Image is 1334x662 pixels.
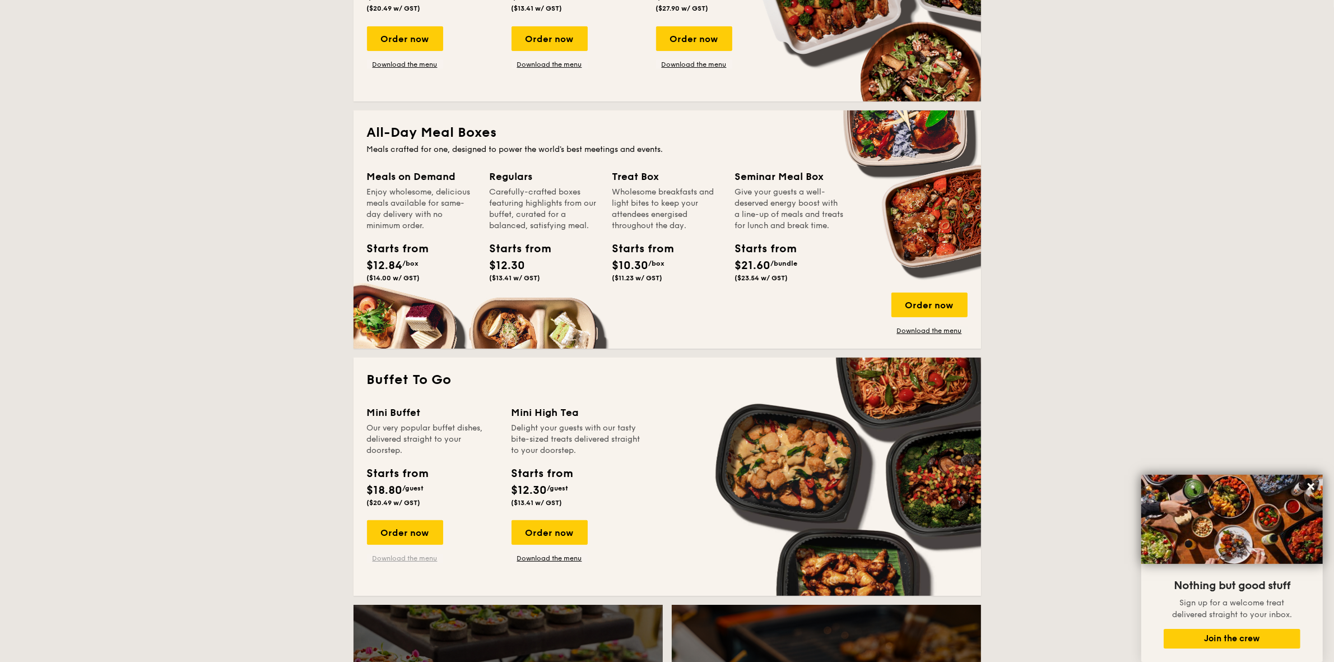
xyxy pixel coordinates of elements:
span: $12.30 [512,484,547,497]
span: ($11.23 w/ GST) [612,274,663,282]
span: /guest [547,484,569,492]
span: $21.60 [735,259,771,272]
span: /guest [403,484,424,492]
h2: Buffet To Go [367,371,968,389]
div: Mini Buffet [367,405,498,420]
a: Download the menu [891,326,968,335]
div: Order now [367,520,443,545]
div: Order now [512,26,588,51]
span: Nothing but good stuff [1174,579,1290,592]
a: Download the menu [367,60,443,69]
button: Close [1302,478,1320,496]
span: ($13.41 w/ GST) [512,499,563,507]
span: /box [649,260,665,267]
a: Download the menu [512,554,588,563]
span: ($13.41 w/ GST) [512,4,563,12]
span: $10.30 [612,259,649,272]
div: Treat Box [612,169,722,184]
div: Starts from [612,240,663,257]
div: Order now [367,26,443,51]
a: Download the menu [367,554,443,563]
h2: All-Day Meal Boxes [367,124,968,142]
img: DSC07876-Edit02-Large.jpeg [1141,475,1323,564]
div: Meals crafted for one, designed to power the world's best meetings and events. [367,144,968,155]
button: Join the crew [1164,629,1300,649]
div: Starts from [367,465,428,482]
span: $12.30 [490,259,526,272]
div: Give your guests a well-deserved energy boost with a line-up of meals and treats for lunch and br... [735,187,844,232]
span: $12.84 [367,259,403,272]
span: /bundle [771,260,798,267]
a: Download the menu [656,60,732,69]
div: Carefully-crafted boxes featuring highlights from our buffet, curated for a balanced, satisfying ... [490,187,599,232]
div: Order now [656,26,732,51]
div: Starts from [490,240,540,257]
span: ($23.54 w/ GST) [735,274,788,282]
div: Order now [512,520,588,545]
div: Seminar Meal Box [735,169,844,184]
div: Starts from [367,240,417,257]
div: Enjoy wholesome, delicious meals available for same-day delivery with no minimum order. [367,187,476,232]
div: Wholesome breakfasts and light bites to keep your attendees energised throughout the day. [612,187,722,232]
div: Starts from [735,240,785,257]
span: ($14.00 w/ GST) [367,274,420,282]
div: Our very popular buffet dishes, delivered straight to your doorstep. [367,423,498,456]
span: ($20.49 w/ GST) [367,499,421,507]
div: Regulars [490,169,599,184]
div: Delight your guests with our tasty bite-sized treats delivered straight to your doorstep. [512,423,643,456]
a: Download the menu [512,60,588,69]
span: $18.80 [367,484,403,497]
span: Sign up for a welcome treat delivered straight to your inbox. [1172,598,1292,619]
span: /box [403,260,419,267]
div: Meals on Demand [367,169,476,184]
div: Mini High Tea [512,405,643,420]
span: ($27.90 w/ GST) [656,4,709,12]
div: Starts from [512,465,573,482]
span: ($13.41 w/ GST) [490,274,541,282]
div: Order now [891,293,968,317]
span: ($20.49 w/ GST) [367,4,421,12]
